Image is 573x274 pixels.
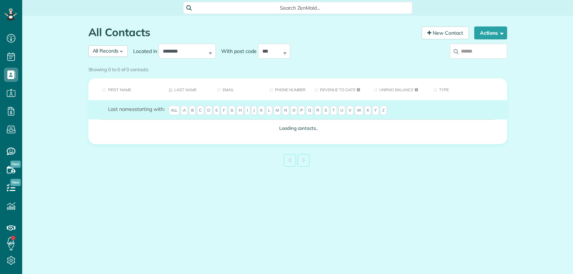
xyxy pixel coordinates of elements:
span: V [346,106,354,116]
span: A [181,106,188,116]
div: Showing 0 to 0 of 0 contacts [88,63,507,73]
span: New [10,179,21,186]
span: All [169,106,180,116]
span: R [314,106,321,116]
th: Phone number: activate to sort column ascending [264,78,309,100]
button: Actions [474,26,507,39]
span: W [355,106,363,116]
label: starting with: [108,106,165,113]
span: J [251,106,257,116]
span: N [282,106,289,116]
th: First Name: activate to sort column ascending [88,78,163,100]
span: H [237,106,244,116]
span: Y [372,106,379,116]
span: F [221,106,227,116]
span: X [364,106,371,116]
span: I [245,106,250,116]
span: E [213,106,220,116]
th: Last Name: activate to sort column descending [163,78,212,100]
span: L [266,106,272,116]
span: Z [380,106,387,116]
th: Unpaid Balance: activate to sort column ascending [368,78,428,100]
span: O [290,106,297,116]
th: Type: activate to sort column ascending [428,78,507,100]
h1: All Contacts [88,26,416,38]
label: With post code [216,48,258,55]
th: Revenue to Date: activate to sort column ascending [309,78,368,100]
span: C [197,106,204,116]
span: M [273,106,281,116]
span: T [330,106,337,116]
span: D [205,106,212,116]
span: Last names [108,106,135,112]
span: U [338,106,345,116]
span: Q [306,106,313,116]
span: P [298,106,305,116]
label: Located in [128,48,159,55]
a: New Contact [422,26,469,39]
span: All Records [93,48,119,54]
span: S [322,106,329,116]
th: Email: activate to sort column ascending [212,78,264,100]
span: G [228,106,235,116]
span: New [10,161,21,168]
span: B [189,106,196,116]
td: Loading contacts.. [88,119,507,137]
span: K [258,106,265,116]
